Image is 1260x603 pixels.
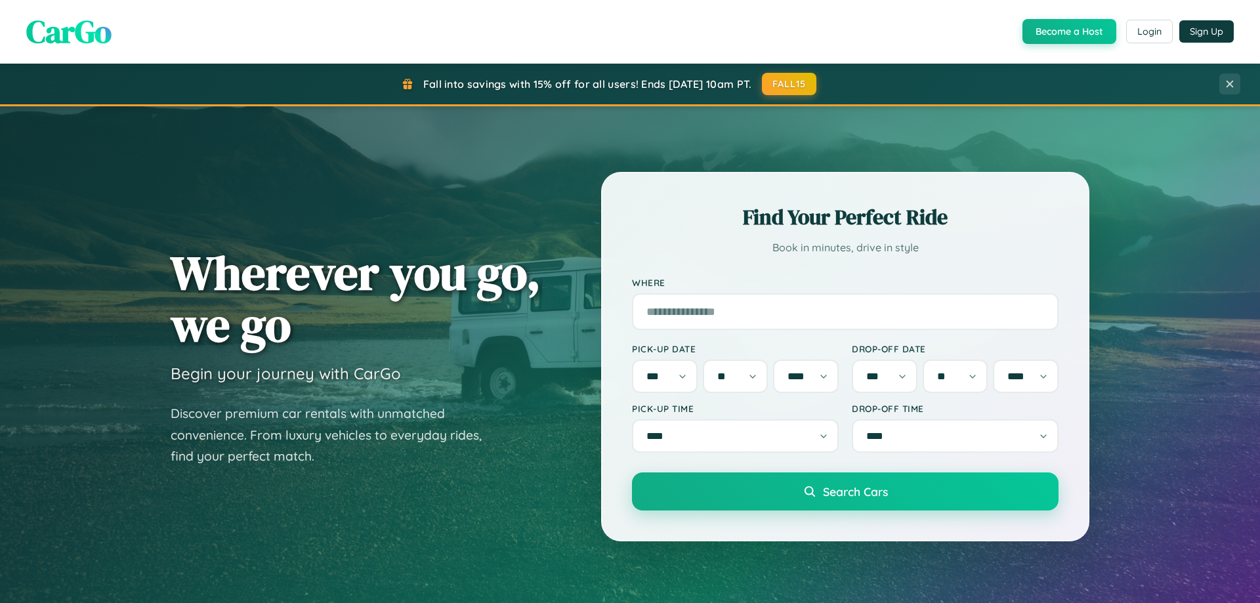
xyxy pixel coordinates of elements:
h1: Wherever you go, we go [171,247,541,350]
p: Book in minutes, drive in style [632,238,1059,257]
button: Become a Host [1022,19,1116,44]
label: Pick-up Time [632,403,839,414]
button: Login [1126,20,1173,43]
button: Search Cars [632,472,1059,510]
span: Search Cars [823,484,888,499]
label: Drop-off Date [852,343,1059,354]
label: Pick-up Date [632,343,839,354]
button: FALL15 [762,73,817,95]
span: Fall into savings with 15% off for all users! Ends [DATE] 10am PT. [423,77,752,91]
h3: Begin your journey with CarGo [171,364,401,383]
button: Sign Up [1179,20,1234,43]
h2: Find Your Perfect Ride [632,203,1059,232]
p: Discover premium car rentals with unmatched convenience. From luxury vehicles to everyday rides, ... [171,403,499,467]
span: CarGo [26,10,112,53]
label: Where [632,277,1059,288]
label: Drop-off Time [852,403,1059,414]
